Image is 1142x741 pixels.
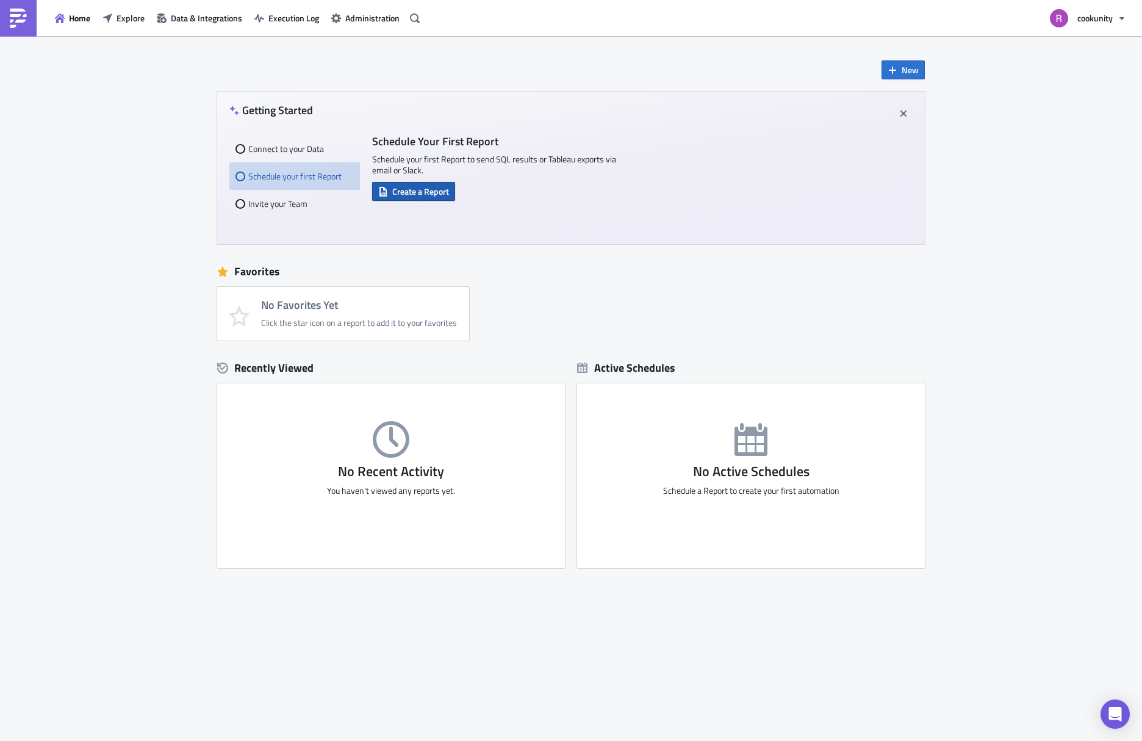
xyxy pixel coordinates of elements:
span: New [902,63,919,76]
span: Administration [345,12,400,24]
button: Data & Integrations [151,9,248,27]
button: Execution Log [248,9,325,27]
h3: No Active Schedules [577,464,925,479]
span: Home [69,12,90,24]
span: Data & Integrations [171,12,242,24]
button: Create a Report [372,182,455,201]
p: Schedule a Report to create your first automation [577,485,925,496]
div: Active Schedules [577,361,675,375]
button: New [882,60,925,79]
span: Create a Report [392,185,449,198]
h3: No Recent Activity [217,464,565,479]
button: Administration [325,9,406,27]
span: Execution Log [268,12,319,24]
span: Explore [117,12,145,24]
div: Connect to your Data [235,135,354,162]
button: Explore [96,9,151,27]
div: Favorites [217,262,925,281]
div: Schedule your first Report [235,162,354,190]
img: Avatar [1049,8,1069,29]
button: cookunity [1043,5,1133,32]
h4: No Favorites Yet [261,299,457,311]
div: Recently Viewed [217,359,565,377]
h4: Schedule Your First Report [372,135,616,148]
div: Open Intercom Messenger [1101,699,1130,729]
div: Click the star icon on a report to add it to your favorites [261,317,457,328]
h4: Getting Started [229,104,313,117]
div: Invite your Team [235,190,354,217]
p: You haven't viewed any reports yet. [217,485,565,496]
span: cookunity [1077,12,1113,24]
button: Home [49,9,96,27]
p: Schedule your first Report to send SQL results or Tableau exports via email or Slack. [372,154,616,176]
img: PushMetrics [9,9,28,28]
